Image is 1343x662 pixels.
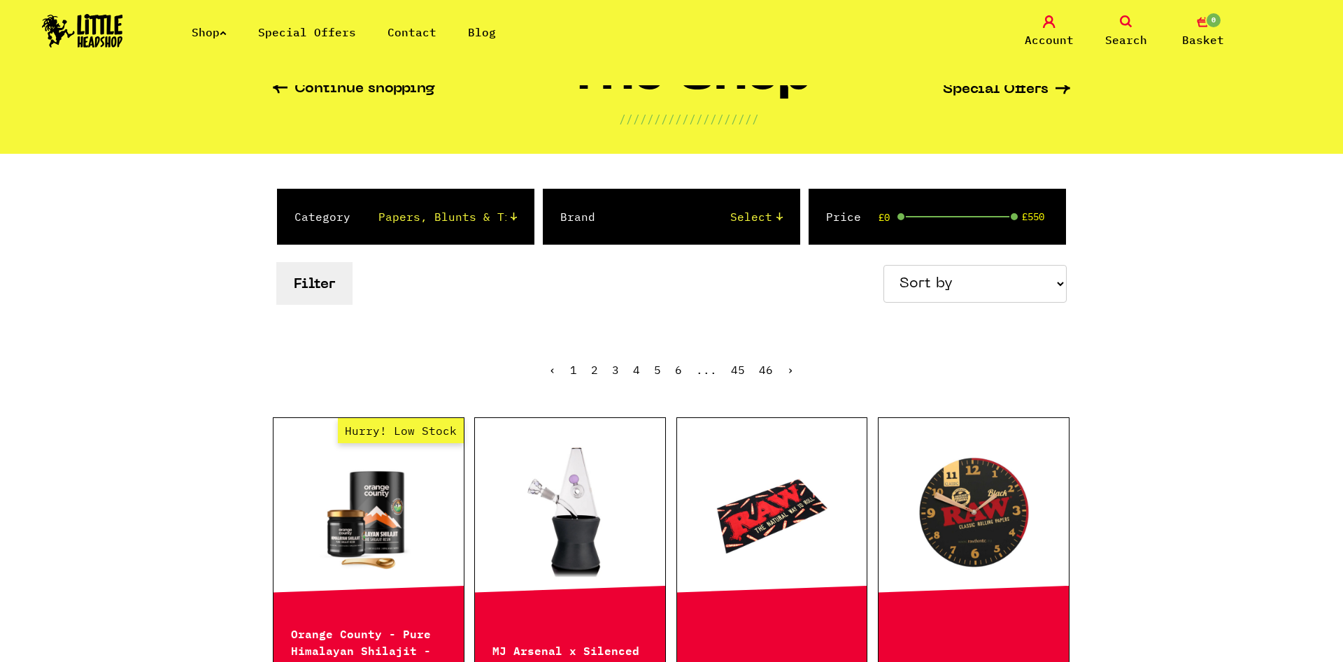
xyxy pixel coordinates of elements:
[468,25,496,39] a: Blog
[276,262,353,305] button: Filter
[731,363,745,377] a: 45
[591,363,598,377] a: 2
[42,14,123,48] img: Little Head Shop Logo
[654,363,661,377] span: 5
[619,110,759,127] p: ////////////////////
[1091,15,1161,48] a: Search
[675,363,682,377] a: 6
[1182,31,1224,48] span: Basket
[273,442,464,582] a: Hurry! Low Stock
[570,363,577,377] a: 1
[192,25,227,39] a: Shop
[388,25,436,39] a: Contact
[879,212,890,223] span: £0
[1025,31,1074,48] span: Account
[826,208,861,225] label: Price
[273,82,435,98] a: Continue shopping
[1105,31,1147,48] span: Search
[549,363,556,377] a: « Previous
[560,208,595,225] label: Brand
[696,363,717,377] span: ...
[612,363,619,377] a: 3
[294,208,350,225] label: Category
[787,363,794,377] a: Next »
[258,25,356,39] a: Special Offers
[1205,12,1222,29] span: 0
[633,363,640,377] a: 4
[1022,211,1044,222] span: £550
[1168,15,1238,48] a: 0 Basket
[759,363,773,377] a: 46
[338,418,464,443] span: Hurry! Low Stock
[943,82,1070,97] a: Special Offers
